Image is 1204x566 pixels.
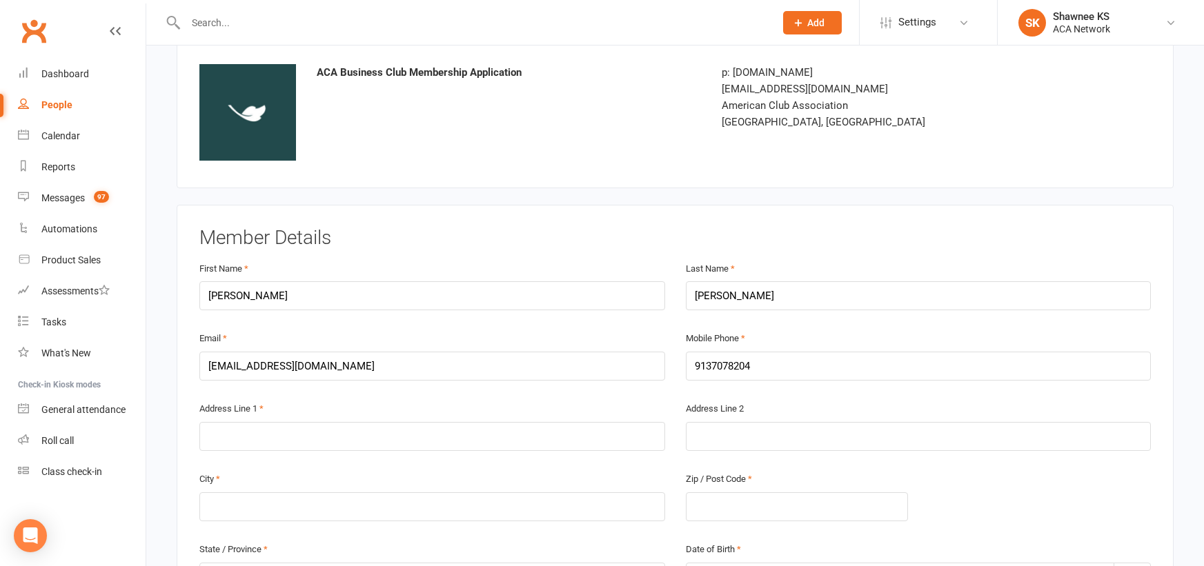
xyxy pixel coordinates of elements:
[722,64,1025,81] div: p: [DOMAIN_NAME]
[94,191,109,203] span: 97
[41,161,75,172] div: Reports
[686,402,744,416] label: Address Line 2
[722,81,1025,97] div: [EMAIL_ADDRESS][DOMAIN_NAME]
[898,7,936,38] span: Settings
[199,543,268,557] label: State / Province
[1053,10,1110,23] div: Shawnee KS
[41,404,126,415] div: General attendance
[199,64,296,161] img: dec9fb3c-c5a5-4ab6-9280-d26378702e35.jpeg
[686,543,741,557] label: Date of Birth
[41,466,102,477] div: Class check-in
[41,254,101,265] div: Product Sales
[14,519,47,552] div: Open Intercom Messenger
[18,276,146,307] a: Assessments
[317,66,522,79] strong: ACA Business Club Membership Application
[18,425,146,456] a: Roll call
[18,338,146,369] a: What's New
[1053,23,1110,35] div: ACA Network
[199,332,227,346] label: Email
[722,97,1025,114] div: American Club Association
[41,223,97,234] div: Automations
[18,214,146,245] a: Automations
[41,285,110,296] div: Assessments
[41,347,91,358] div: What's New
[41,316,66,327] div: Tasks
[17,14,51,48] a: Clubworx
[41,192,85,203] div: Messages
[199,402,264,416] label: Address Line 1
[807,17,825,28] span: Add
[18,59,146,90] a: Dashboard
[181,13,765,32] input: Search...
[686,332,745,346] label: Mobile Phone
[18,90,146,121] a: People
[41,99,72,110] div: People
[41,68,89,79] div: Dashboard
[1018,9,1046,37] div: SK
[199,472,220,487] label: City
[18,307,146,338] a: Tasks
[686,472,752,487] label: Zip / Post Code
[41,435,74,446] div: Roll call
[18,152,146,183] a: Reports
[686,262,735,276] label: Last Name
[783,11,842,34] button: Add
[18,121,146,152] a: Calendar
[18,394,146,425] a: General attendance kiosk mode
[41,130,80,141] div: Calendar
[199,262,248,276] label: First Name
[722,114,1025,130] div: [GEOGRAPHIC_DATA], [GEOGRAPHIC_DATA]
[18,183,146,214] a: Messages 97
[199,228,1151,249] h3: Member Details
[18,245,146,276] a: Product Sales
[18,456,146,487] a: Class kiosk mode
